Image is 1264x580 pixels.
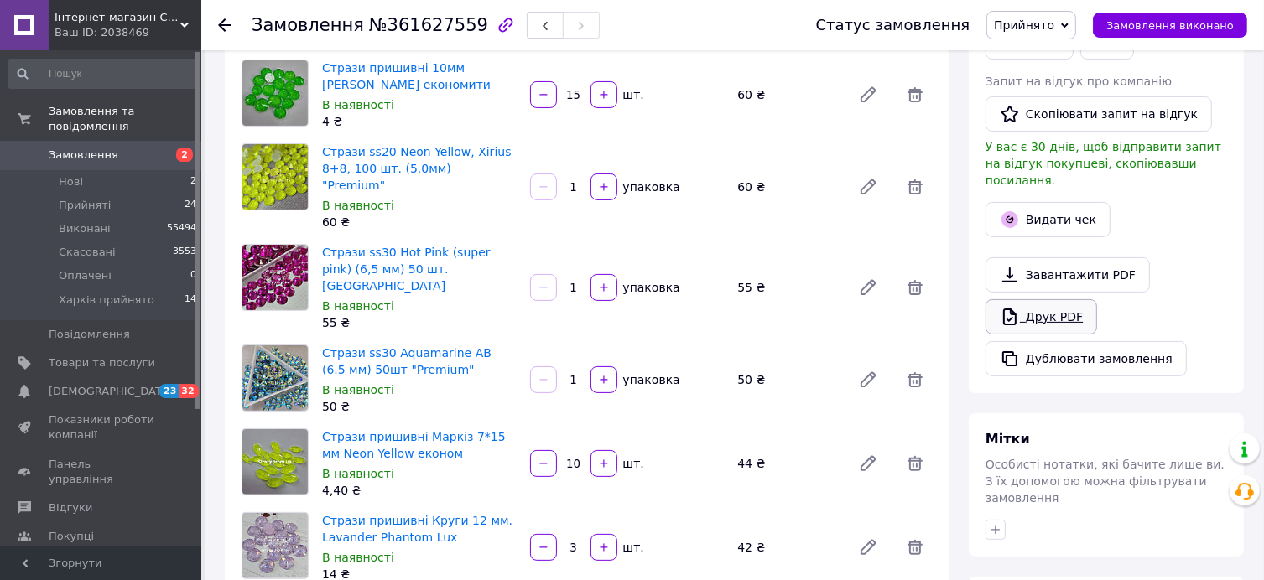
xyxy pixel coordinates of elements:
[731,276,845,299] div: 55 ₴
[898,271,932,304] span: Видалити
[59,198,111,213] span: Прийняті
[190,268,196,283] span: 0
[322,398,517,415] div: 50 ₴
[619,179,682,195] div: упаковка
[986,202,1111,237] button: Видати чек
[185,198,196,213] span: 24
[252,15,364,35] span: Замовлення
[59,268,112,283] span: Оплачені
[322,430,506,460] a: Стрази пришивні Маркіз 7*15 мм Neon Yellow економ
[59,174,83,189] span: Нові
[851,531,885,564] a: Редагувати
[49,148,118,163] span: Замовлення
[185,293,196,308] span: 14
[322,113,517,130] div: 4 ₴
[49,500,92,515] span: Відгуки
[731,536,845,559] div: 42 ₴
[49,384,173,399] span: [DEMOGRAPHIC_DATA]
[322,467,394,480] span: В наявності
[322,246,491,293] a: Стрази ss30 Hot Pink (super pink) (6,5 мм) 50 шт. [GEOGRAPHIC_DATA]
[731,175,845,199] div: 60 ₴
[8,59,198,89] input: Пошук
[851,363,885,396] a: Редагувати
[986,140,1221,187] span: У вас є 30 днів, щоб відправити запит на відгук покупцеві, скопіювавши посилання.
[49,104,201,134] span: Замовлення та повідомлення
[242,60,308,126] img: Стрази пришивні 10мм Green Neon економити
[55,10,180,25] span: Інтернет-магазин СТРАЗИ
[619,279,682,296] div: упаковка
[816,17,970,34] div: Статус замовлення
[49,412,155,443] span: Показники роботи компанії
[55,25,201,40] div: Ваш ID: 2038469
[59,245,116,260] span: Скасовані
[322,98,394,111] span: В наявності
[851,170,885,204] a: Редагувати
[322,514,512,544] a: Стрази пришивні Круги 12 мм. Lavander Phantom Lux
[242,429,308,495] img: Стрази пришивні Маркіз 7*15 мм Neon Yellow економ
[986,431,1030,447] span: Мітки
[49,355,155,370] span: Товари та послуги
[898,447,932,480] span: Видалити
[322,299,394,313] span: В наявності
[851,271,885,304] a: Редагувати
[167,221,196,236] span: 55494
[986,458,1225,505] span: Особисті нотатки, які бачите лише ви. З їх допомогою можна фільтрувати замовлення
[322,383,394,396] span: В наявності
[190,174,196,189] span: 2
[322,314,517,331] div: 55 ₴
[49,529,94,544] span: Покупці
[179,384,198,398] span: 32
[322,551,394,564] span: В наявності
[986,299,1097,334] a: Друк PDF
[322,61,491,91] a: Стрази пришивні 10мм [PERSON_NAME] економити
[218,17,231,34] div: Повернутися назад
[898,170,932,204] span: Видалити
[731,452,845,475] div: 44 ₴
[176,148,193,162] span: 2
[242,144,308,210] img: Стрази ss20 Neon Yellow, Xirius 8+8, 100 шт. (5.0мм) "Premium"
[49,327,130,342] span: Повідомлення
[322,482,517,499] div: 4,40 ₴
[986,96,1212,132] button: Скопіювати запит на відгук
[59,221,111,236] span: Виконані
[898,531,932,564] span: Видалити
[242,345,308,411] img: Стрази ss30 Aquamarine AB (6.5 мм) 50шт "Premium"
[59,293,154,308] span: Харків прийнято
[619,371,682,388] div: упаковка
[619,539,646,556] div: шт.
[731,368,845,391] div: 50 ₴
[986,75,1172,88] span: Запит на відгук про компанію
[173,245,196,260] span: 3553
[322,346,492,376] a: Стрази ss30 Aquamarine AB (6.5 мм) 50шт "Premium"
[1106,19,1234,32] span: Замовлення виконано
[1093,13,1247,38] button: Замовлення виконано
[986,341,1187,376] button: Дублювати замовлення
[619,455,646,472] div: шт.
[242,513,308,578] img: Стрази пришивні Круги 12 мм. Lavander Phantom Lux
[986,257,1150,293] a: Завантажити PDF
[159,384,179,398] span: 23
[322,214,517,230] div: 60 ₴
[369,15,488,35] span: №361627559
[322,145,512,192] a: Стрази ss20 Neon Yellow, Xirius 8+8, 100 шт. (5.0мм) "Premium"
[242,245,308,310] img: Стрази ss30 Hot Pink (super pink) (6,5 мм) 50 шт. Преміум
[322,199,394,212] span: В наявності
[898,363,932,396] span: Видалити
[851,447,885,480] a: Редагувати
[994,18,1054,32] span: Прийнято
[49,457,155,487] span: Панель управління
